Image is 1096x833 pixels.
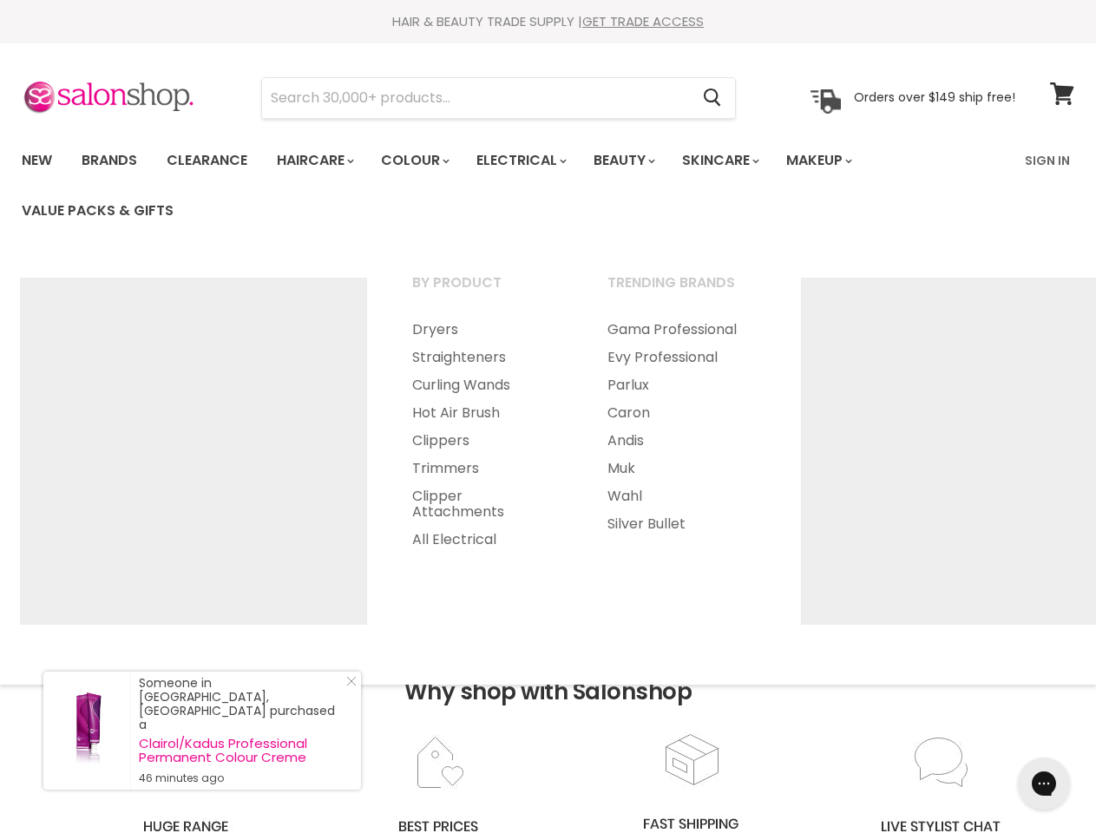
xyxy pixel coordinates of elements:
[390,427,582,455] a: Clippers
[390,269,582,312] a: By Product
[390,316,582,554] ul: Main menu
[9,142,65,179] a: New
[9,193,187,229] a: Value Packs & Gifts
[390,526,582,554] a: All Electrical
[581,142,666,179] a: Beauty
[390,482,582,526] a: Clipper Attachments
[390,455,582,482] a: Trimmers
[586,510,778,538] a: Silver Bullet
[69,142,150,179] a: Brands
[346,676,357,686] svg: Close Icon
[264,142,364,179] a: Haircare
[390,399,582,427] a: Hot Air Brush
[262,78,689,118] input: Search
[586,371,778,399] a: Parlux
[773,142,863,179] a: Makeup
[586,316,778,538] ul: Main menu
[339,676,357,693] a: Close Notification
[582,12,704,30] a: GET TRADE ACCESS
[43,672,130,790] a: Visit product page
[586,427,778,455] a: Andis
[669,142,770,179] a: Skincare
[586,316,778,344] a: Gama Professional
[9,135,1014,236] ul: Main menu
[154,142,260,179] a: Clearance
[390,344,582,371] a: Straighteners
[586,455,778,482] a: Muk
[854,89,1015,105] p: Orders over $149 ship free!
[463,142,577,179] a: Electrical
[390,316,582,344] a: Dryers
[139,737,344,764] a: Clairol/Kadus Professional Permanent Colour Creme
[368,142,460,179] a: Colour
[586,482,778,510] a: Wahl
[139,676,344,785] div: Someone in [GEOGRAPHIC_DATA], [GEOGRAPHIC_DATA] purchased a
[390,371,582,399] a: Curling Wands
[139,771,344,785] small: 46 minutes ago
[1009,751,1079,816] iframe: Gorgias live chat messenger
[689,78,735,118] button: Search
[1014,142,1080,179] a: Sign In
[586,269,778,312] a: Trending Brands
[261,77,736,119] form: Product
[586,399,778,427] a: Caron
[586,344,778,371] a: Evy Professional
